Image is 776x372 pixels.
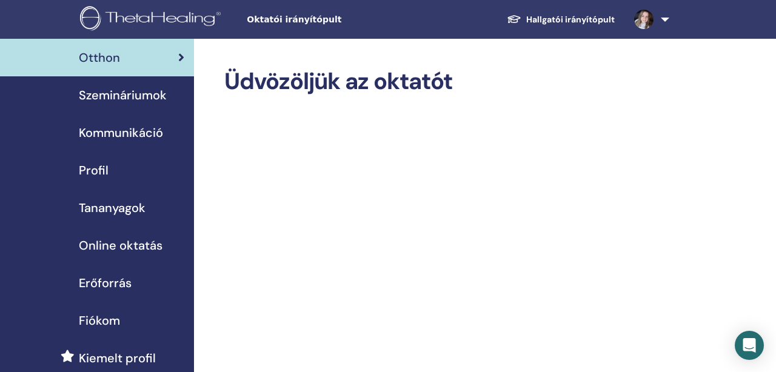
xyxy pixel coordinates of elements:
[507,14,521,24] img: graduation-cap-white.svg
[79,50,120,65] font: Otthon
[79,313,120,328] font: Fiókom
[497,8,624,31] a: Hallgatói irányítópult
[79,275,132,291] font: Erőforrás
[735,331,764,360] div: Open Intercom Messenger
[79,125,163,141] font: Kommunikáció
[79,237,162,253] font: Online oktatás
[247,15,341,24] font: Oktatói irányítópult
[79,200,145,216] font: Tananyagok
[634,10,654,29] img: default.jpg
[79,162,109,178] font: Profil
[80,6,225,33] img: logo.png
[526,14,615,25] font: Hallgatói irányítópult
[79,350,156,366] font: Kiemelt profil
[79,87,167,103] font: Szemináriumok
[224,66,452,96] font: Üdvözöljük az oktatót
